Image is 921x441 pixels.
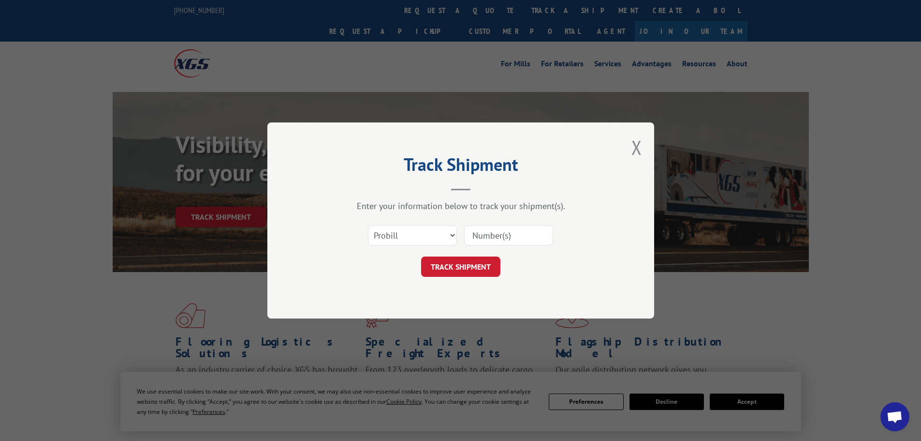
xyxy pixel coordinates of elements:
div: Open chat [880,402,909,431]
div: Enter your information below to track your shipment(s). [316,200,606,212]
h2: Track Shipment [316,158,606,176]
input: Number(s) [464,225,553,245]
button: TRACK SHIPMENT [421,257,500,277]
button: Close modal [631,135,642,160]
